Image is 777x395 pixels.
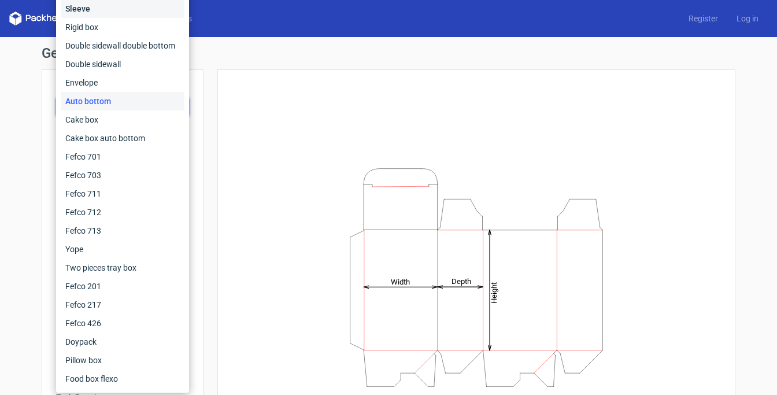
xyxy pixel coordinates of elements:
div: Two pieces tray box [61,259,184,277]
div: Doypack [61,333,184,351]
div: Double sidewall double bottom [61,36,184,55]
div: Double sidewall [61,55,184,73]
div: Cake box auto bottom [61,129,184,147]
div: Fefco 426 [61,314,184,333]
div: Fefco 711 [61,184,184,203]
div: Rigid box [61,18,184,36]
div: Cake box [61,110,184,129]
div: Food box flexo [61,370,184,388]
div: Fefco 217 [61,296,184,314]
div: Fefco 701 [61,147,184,166]
tspan: Width [391,277,410,286]
div: Fefco 703 [61,166,184,184]
div: Pillow box [61,351,184,370]
div: Auto bottom [61,92,184,110]
tspan: Height [490,282,498,303]
tspan: Depth [452,277,471,286]
div: Fefco 713 [61,222,184,240]
div: Fefco 712 [61,203,184,222]
a: Register [679,13,727,24]
div: Fefco 201 [61,277,184,296]
div: Yope [61,240,184,259]
h1: Generate new dieline [42,46,735,60]
a: Log in [727,13,768,24]
div: Envelope [61,73,184,92]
